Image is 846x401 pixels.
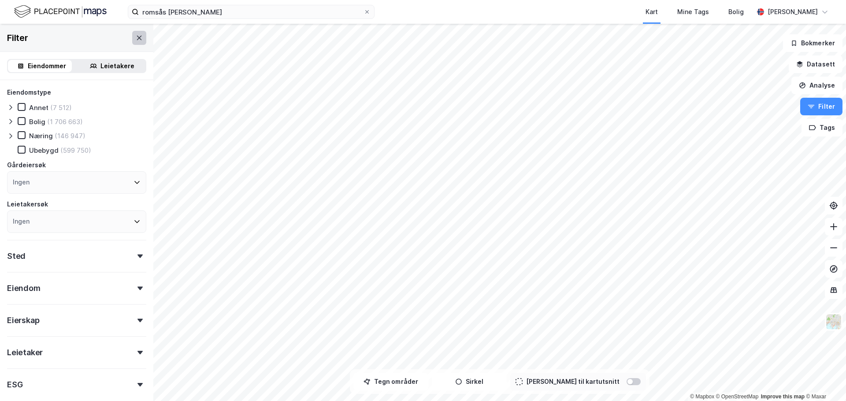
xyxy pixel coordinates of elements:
input: Søk på adresse, matrikkel, gårdeiere, leietakere eller personer [139,5,364,18]
div: [PERSON_NAME] [768,7,818,17]
button: Datasett [789,55,842,73]
div: Gårdeiersøk [7,160,46,170]
div: (146 947) [55,132,85,140]
button: Filter [800,98,842,115]
button: Sirkel [432,373,507,390]
div: Leietaker [7,347,43,358]
iframe: Chat Widget [802,359,846,401]
div: Eiendomstype [7,87,51,98]
div: (7 512) [50,103,72,112]
img: logo.f888ab2527a4732fd821a326f86c7f29.svg [14,4,107,19]
a: Improve this map [761,394,805,400]
div: (1 706 663) [47,118,83,126]
div: Filter [7,31,28,45]
div: (599 750) [60,146,91,155]
div: Leietakersøk [7,199,48,210]
a: OpenStreetMap [716,394,759,400]
div: Leietakere [100,61,134,71]
div: Eiendommer [28,61,66,71]
div: Bolig [29,118,45,126]
div: Sted [7,251,26,261]
div: Ingen [13,216,30,227]
div: Ingen [13,177,30,188]
div: Bolig [728,7,744,17]
div: Eiendom [7,283,41,294]
div: Næring [29,132,53,140]
div: ESG [7,379,22,390]
div: Ubebygd [29,146,59,155]
div: Annet [29,103,48,112]
div: Kart [646,7,658,17]
button: Tags [801,119,842,136]
div: [PERSON_NAME] til kartutsnitt [526,376,620,387]
button: Bokmerker [783,34,842,52]
div: Eierskap [7,315,39,326]
a: Mapbox [690,394,714,400]
img: Z [825,313,842,330]
button: Analyse [791,77,842,94]
div: Mine Tags [677,7,709,17]
button: Tegn områder [353,373,428,390]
